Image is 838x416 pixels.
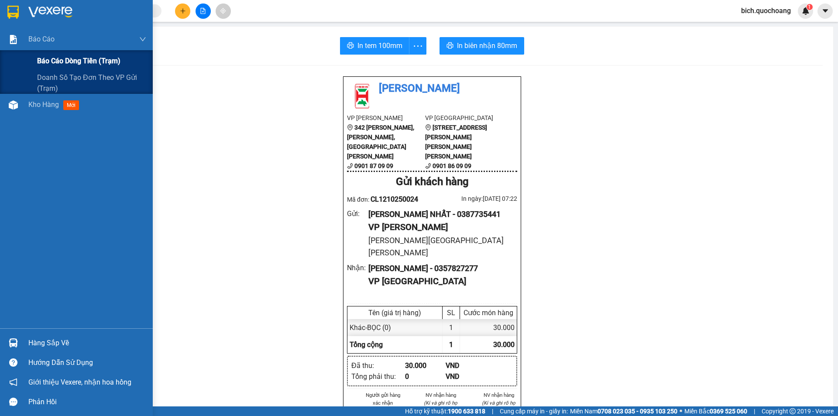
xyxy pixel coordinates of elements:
div: Gửi : [347,208,368,219]
span: Báo cáo dòng tiền (trạm) [37,55,120,66]
span: notification [9,378,17,386]
li: VP [PERSON_NAME] [347,113,425,123]
li: Người gửi hàng xác nhận [364,391,402,407]
span: copyright [790,408,796,414]
button: plus [175,3,190,19]
li: NV nhận hàng [422,391,460,399]
span: message [9,398,17,406]
img: warehouse-icon [9,100,18,110]
span: In tem 100mm [357,40,402,51]
span: phone [347,163,353,169]
strong: 1900 633 818 [448,408,485,415]
div: Phản hồi [28,395,146,409]
div: VP [GEOGRAPHIC_DATA] [368,275,510,288]
li: VP [GEOGRAPHIC_DATA] [425,113,503,123]
img: icon-new-feature [802,7,810,15]
div: Hàng sắp về [28,337,146,350]
span: Khác - BỌC (0) [350,323,391,332]
b: 0901 86 09 09 [433,162,471,169]
span: file-add [200,8,206,14]
div: [PERSON_NAME][GEOGRAPHIC_DATA][PERSON_NAME] [368,234,510,259]
div: VND [446,371,486,382]
span: question-circle [9,358,17,367]
img: warehouse-icon [9,338,18,347]
b: 342 [PERSON_NAME], [PERSON_NAME], [GEOGRAPHIC_DATA][PERSON_NAME] [347,124,414,160]
img: solution-icon [9,35,18,44]
span: Giới thiệu Vexere, nhận hoa hồng [28,377,131,388]
div: SL [445,309,457,317]
span: Cung cấp máy in - giấy in: [500,406,568,416]
div: Mã đơn: [347,194,432,205]
strong: 0369 525 060 [710,408,747,415]
span: Hỗ trợ kỹ thuật: [405,406,485,416]
span: more [409,41,426,52]
span: printer [347,42,354,50]
span: Miền Nam [570,406,677,416]
button: file-add [196,3,211,19]
div: [PERSON_NAME] [7,7,96,18]
span: Tổng cộng [350,340,383,349]
span: down [139,36,146,43]
div: Gửi khách hàng [347,174,517,190]
button: printerIn biên nhận 80mm [440,37,524,55]
span: aim [220,8,226,14]
button: more [409,37,426,55]
span: 1 [449,340,453,349]
span: bich.quochoang [734,5,798,16]
div: 0357827277 [102,38,191,50]
li: [PERSON_NAME] [347,80,517,97]
span: Nhận: [102,7,123,17]
strong: 0708 023 035 - 0935 103 250 [598,408,677,415]
div: 30.000 [460,319,517,336]
div: 0387735441 [7,39,96,51]
span: printer [446,42,453,50]
span: Miền Bắc [684,406,747,416]
div: [PERSON_NAME] - 0357827277 [368,262,510,275]
div: [PERSON_NAME] NHẤT [7,18,96,39]
div: Tổng phải thu : [351,371,405,382]
span: | [754,406,755,416]
span: | [492,406,493,416]
b: [STREET_ADDRESS][PERSON_NAME][PERSON_NAME][PERSON_NAME] [425,124,487,160]
div: Tên (giá trị hàng) [350,309,440,317]
button: caret-down [817,3,833,19]
span: phone [425,163,431,169]
span: In biên nhận 80mm [457,40,517,51]
span: caret-down [821,7,829,15]
div: VP [PERSON_NAME] [368,220,510,234]
div: 1 [443,319,460,336]
div: 30.000 [405,360,446,371]
div: [PERSON_NAME][GEOGRAPHIC_DATA][PERSON_NAME] [7,51,96,83]
div: 0 [405,371,446,382]
span: ⚪️ [680,409,682,413]
span: CL1210250024 [371,195,418,203]
div: [PERSON_NAME] NHẤT - 0387735441 [368,208,510,220]
span: 1 [808,4,811,10]
span: plus [180,8,186,14]
span: 30.000 [493,340,515,349]
div: Cước món hàng [462,309,515,317]
span: Kho hàng [28,100,59,109]
i: (Kí và ghi rõ họ tên) [424,400,457,414]
sup: 1 [807,4,813,10]
span: environment [347,124,353,131]
div: [GEOGRAPHIC_DATA] [102,7,191,27]
div: VND [446,360,486,371]
div: NHƠN [102,27,191,38]
span: mới [63,100,79,110]
button: printerIn tem 100mm [340,37,409,55]
button: aim [216,3,231,19]
span: Báo cáo [28,34,55,45]
span: environment [425,124,431,131]
span: Gửi: [7,8,21,17]
div: Nhận : [347,262,368,273]
img: logo.jpg [347,80,378,111]
span: Doanh số tạo đơn theo VP gửi (trạm) [37,72,146,94]
div: In ngày: [DATE] 07:22 [432,194,517,203]
b: 0901 87 09 09 [354,162,393,169]
div: Hướng dẫn sử dụng [28,356,146,369]
div: Đã thu : [351,360,405,371]
i: (Kí và ghi rõ họ tên) [482,400,515,414]
img: logo-vxr [7,6,19,19]
li: NV nhận hàng [480,391,517,399]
